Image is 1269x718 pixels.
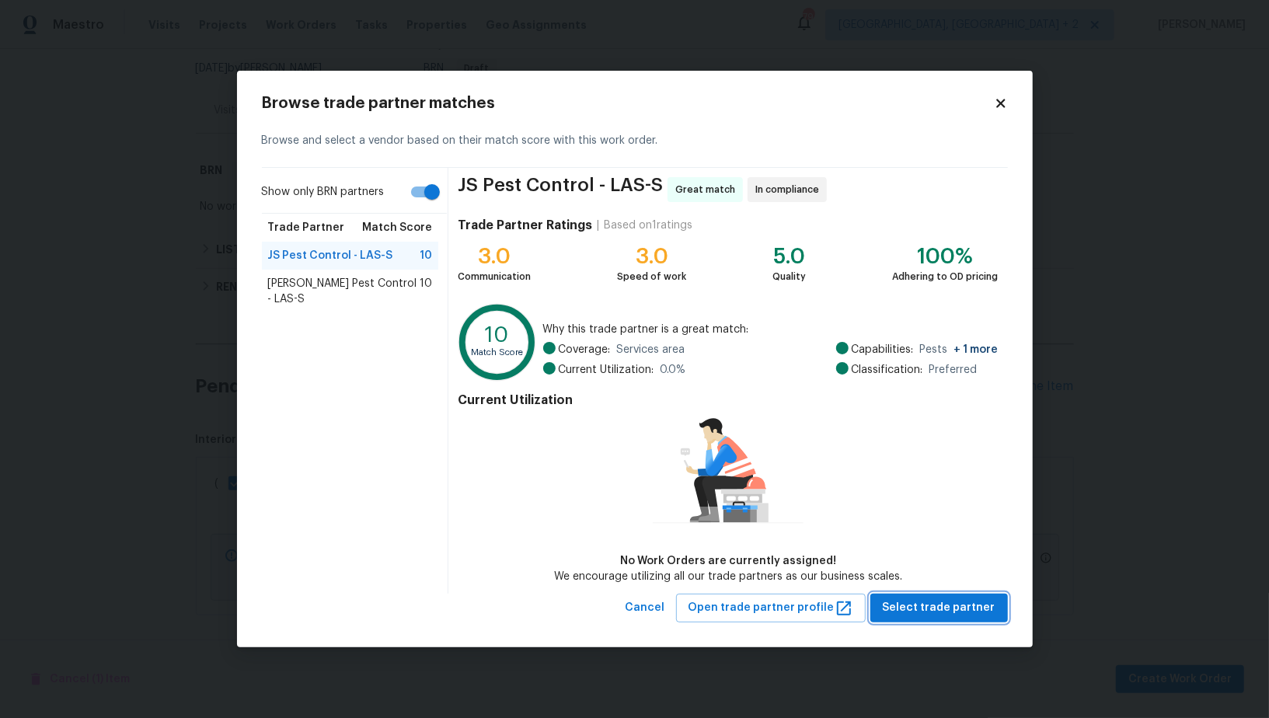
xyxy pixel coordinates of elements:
[362,220,432,235] span: Match Score
[486,325,510,347] text: 10
[617,249,686,264] div: 3.0
[420,248,432,263] span: 10
[262,114,1008,168] div: Browse and select a vendor based on their match score with this work order.
[458,249,531,264] div: 3.0
[458,392,998,408] h4: Current Utilization
[458,177,663,202] span: JS Pest Control - LAS-S
[954,344,999,355] span: + 1 more
[617,269,686,284] div: Speed of work
[675,182,741,197] span: Great match
[852,342,914,357] span: Capabilities:
[772,269,806,284] div: Quality
[893,269,999,284] div: Adhering to OD pricing
[554,553,902,569] div: No Work Orders are currently assigned!
[559,342,611,357] span: Coverage:
[870,594,1008,622] button: Select trade partner
[472,349,524,357] text: Match Score
[604,218,692,233] div: Based on 1 ratings
[852,362,923,378] span: Classification:
[617,342,685,357] span: Services area
[893,249,999,264] div: 100%
[559,362,654,378] span: Current Utilization:
[661,362,686,378] span: 0.0 %
[262,96,994,111] h2: Browse trade partner matches
[420,276,432,307] span: 10
[676,594,866,622] button: Open trade partner profile
[458,269,531,284] div: Communication
[268,276,420,307] span: [PERSON_NAME] Pest Control - LAS-S
[755,182,825,197] span: In compliance
[929,362,978,378] span: Preferred
[592,218,604,233] div: |
[458,218,592,233] h4: Trade Partner Ratings
[619,594,671,622] button: Cancel
[920,342,999,357] span: Pests
[772,249,806,264] div: 5.0
[268,248,393,263] span: JS Pest Control - LAS-S
[626,598,665,618] span: Cancel
[268,220,345,235] span: Trade Partner
[689,598,853,618] span: Open trade partner profile
[262,184,385,200] span: Show only BRN partners
[543,322,999,337] span: Why this trade partner is a great match:
[554,569,902,584] div: We encourage utilizing all our trade partners as our business scales.
[883,598,995,618] span: Select trade partner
